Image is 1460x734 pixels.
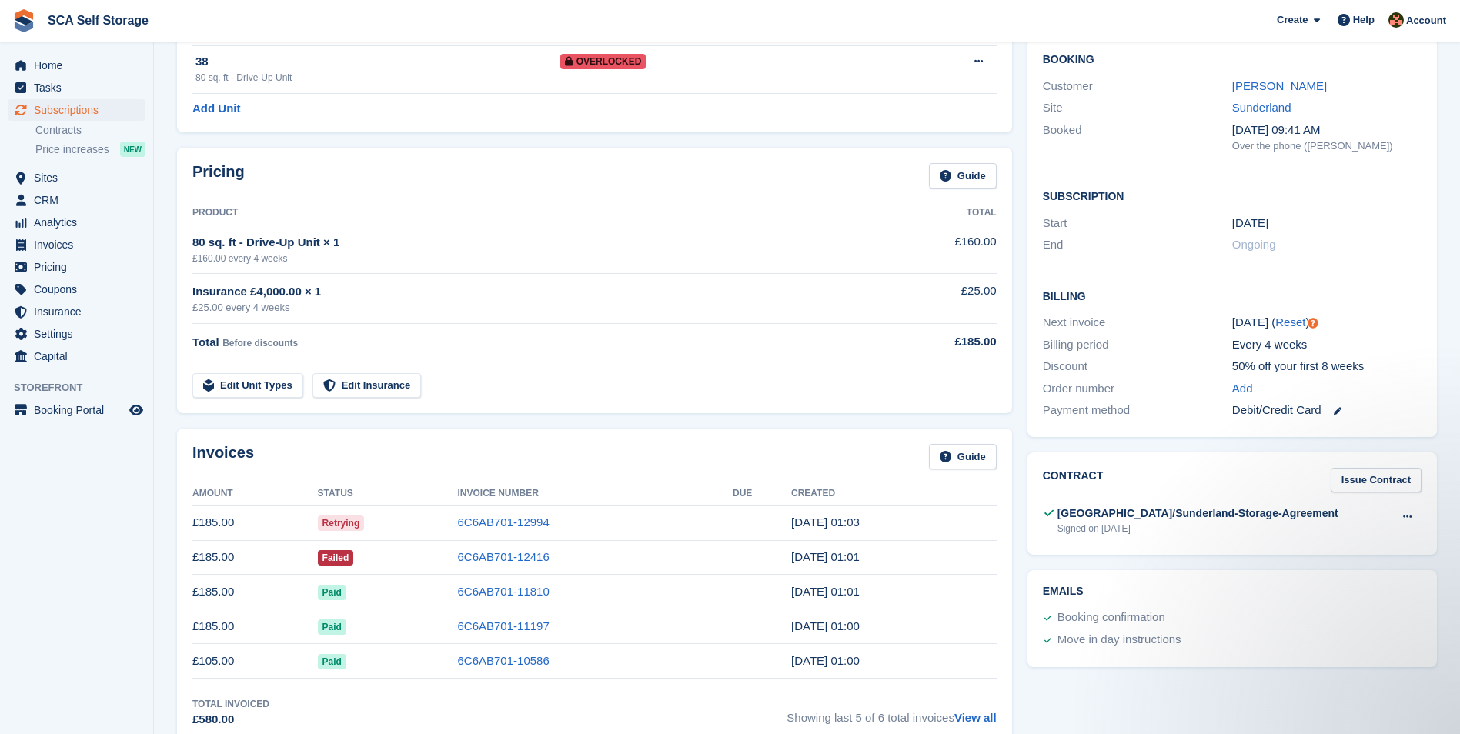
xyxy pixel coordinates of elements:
[8,234,145,255] a: menu
[8,345,145,367] a: menu
[318,585,346,600] span: Paid
[192,300,872,315] div: £25.00 every 4 weeks
[1057,631,1181,649] div: Move in day instructions
[1388,12,1404,28] img: Sarah Race
[318,619,346,635] span: Paid
[192,711,269,729] div: £580.00
[34,323,126,345] span: Settings
[192,444,254,469] h2: Invoices
[791,585,860,598] time: 2025-07-19 00:01:36 UTC
[195,53,560,71] div: 38
[222,338,298,349] span: Before discounts
[120,142,145,157] div: NEW
[312,373,422,399] a: Edit Insurance
[192,252,872,265] div: £160.00 every 4 weeks
[929,163,997,189] a: Guide
[34,399,126,421] span: Booking Portal
[1277,12,1308,28] span: Create
[1043,336,1232,354] div: Billing period
[458,619,550,632] a: 6C6AB701-11197
[8,279,145,300] a: menu
[12,9,35,32] img: stora-icon-8386f47178a22dfd0bd8f6a31ec36ba5ce8667c1dd55bd0f319d3a0aa187defe.svg
[872,225,996,273] td: £160.00
[192,201,872,225] th: Product
[8,301,145,322] a: menu
[192,163,245,189] h2: Pricing
[195,71,560,85] div: 80 sq. ft - Drive-Up Unit
[1043,380,1232,398] div: Order number
[791,654,860,667] time: 2025-05-24 00:00:21 UTC
[1043,54,1422,66] h2: Booking
[8,167,145,189] a: menu
[1306,316,1320,330] div: Tooltip anchor
[458,550,550,563] a: 6C6AB701-12416
[34,212,126,233] span: Analytics
[34,189,126,211] span: CRM
[1232,122,1422,139] div: [DATE] 09:41 AM
[34,55,126,76] span: Home
[1232,79,1327,92] a: [PERSON_NAME]
[34,234,126,255] span: Invoices
[8,212,145,233] a: menu
[872,274,996,324] td: £25.00
[35,141,145,158] a: Price increases NEW
[791,550,860,563] time: 2025-08-16 00:01:40 UTC
[1232,336,1422,354] div: Every 4 weeks
[35,123,145,138] a: Contracts
[318,482,458,506] th: Status
[1043,188,1422,203] h2: Subscription
[318,654,346,669] span: Paid
[929,444,997,469] a: Guide
[1232,215,1268,232] time: 2025-04-26 00:00:00 UTC
[192,575,318,609] td: £185.00
[192,373,303,399] a: Edit Unit Types
[192,482,318,506] th: Amount
[791,482,997,506] th: Created
[8,323,145,345] a: menu
[1043,215,1232,232] div: Start
[318,550,354,566] span: Failed
[1232,314,1422,332] div: [DATE] ( )
[458,482,733,506] th: Invoice Number
[1232,101,1291,114] a: Sunderland
[192,100,240,118] a: Add Unit
[1232,138,1422,154] div: Over the phone ([PERSON_NAME])
[1043,236,1232,254] div: End
[1406,13,1446,28] span: Account
[872,333,996,351] div: £185.00
[1232,358,1422,375] div: 50% off your first 8 weeks
[192,234,872,252] div: 80 sq. ft - Drive-Up Unit × 1
[1331,468,1422,493] a: Issue Contract
[1043,586,1422,598] h2: Emails
[1275,315,1305,329] a: Reset
[14,380,153,395] span: Storefront
[1353,12,1375,28] span: Help
[8,256,145,278] a: menu
[34,99,126,121] span: Subscriptions
[872,201,996,225] th: Total
[458,585,550,598] a: 6C6AB701-11810
[192,697,269,711] div: Total Invoiced
[791,515,860,529] time: 2025-09-13 00:03:23 UTC
[1043,99,1232,117] div: Site
[192,644,318,679] td: £105.00
[733,482,791,506] th: Due
[34,77,126,98] span: Tasks
[1232,380,1253,398] a: Add
[560,54,646,69] span: Overlocked
[1057,609,1165,627] div: Booking confirmation
[1043,402,1232,419] div: Payment method
[1057,505,1338,522] div: [GEOGRAPHIC_DATA]/Sunderland-Storage-Agreement
[34,345,126,367] span: Capital
[127,401,145,419] a: Preview store
[1043,314,1232,332] div: Next invoice
[192,540,318,575] td: £185.00
[8,77,145,98] a: menu
[34,301,126,322] span: Insurance
[318,515,365,531] span: Retrying
[458,654,550,667] a: 6C6AB701-10586
[42,8,155,33] a: SCA Self Storage
[34,256,126,278] span: Pricing
[791,619,860,632] time: 2025-06-21 00:00:41 UTC
[34,167,126,189] span: Sites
